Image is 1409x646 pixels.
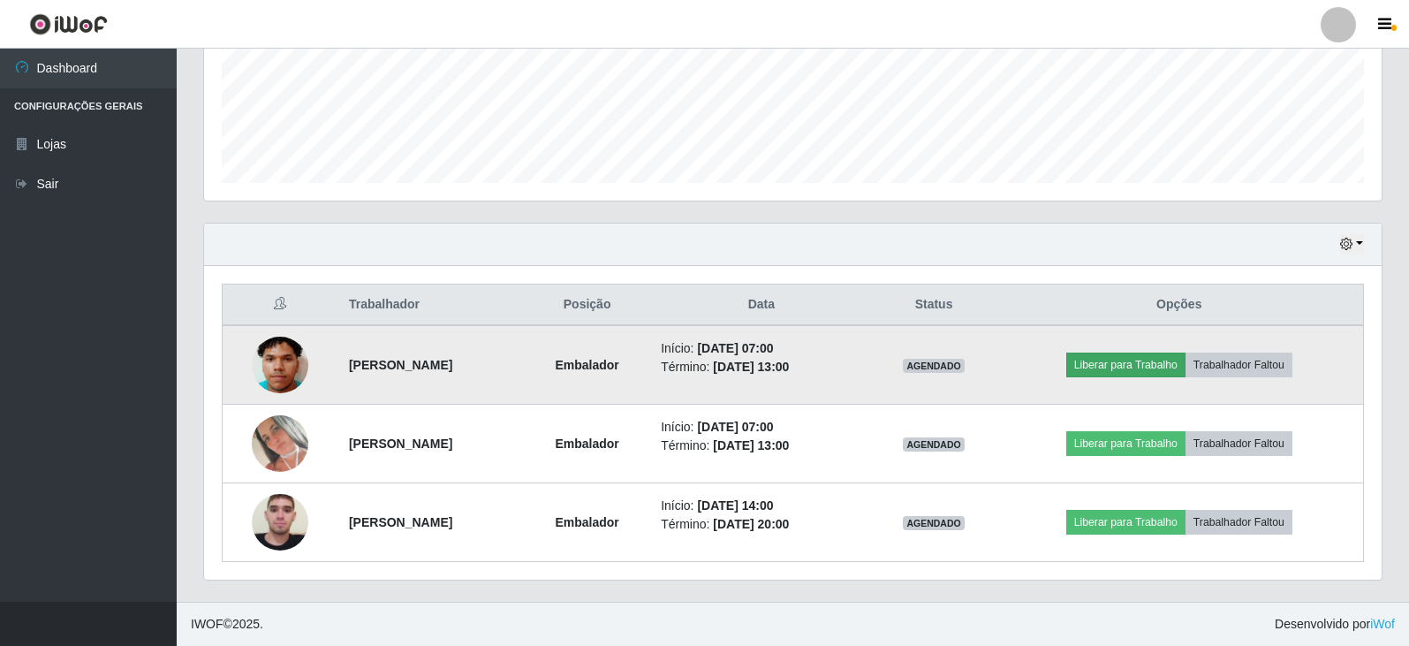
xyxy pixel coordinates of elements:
[661,358,861,376] li: Término:
[191,615,263,634] span: © 2025 .
[524,285,650,326] th: Posição
[903,437,965,452] span: AGENDADO
[661,437,861,455] li: Término:
[555,437,618,451] strong: Embalador
[903,359,965,373] span: AGENDADO
[661,515,861,534] li: Término:
[1186,431,1292,456] button: Trabalhador Faltou
[903,516,965,530] span: AGENDADO
[697,341,773,355] time: [DATE] 07:00
[713,360,789,374] time: [DATE] 13:00
[1186,353,1292,377] button: Trabalhador Faltou
[252,415,308,472] img: 1754606528213.jpeg
[1370,617,1395,631] a: iWof
[661,418,861,437] li: Início:
[555,358,618,372] strong: Embalador
[713,438,789,452] time: [DATE] 13:00
[349,515,452,529] strong: [PERSON_NAME]
[1275,615,1395,634] span: Desenvolvido por
[29,13,108,35] img: CoreUI Logo
[1066,510,1186,535] button: Liberar para Trabalho
[713,517,789,531] time: [DATE] 20:00
[349,358,452,372] strong: [PERSON_NAME]
[697,498,773,513] time: [DATE] 14:00
[338,285,524,326] th: Trabalhador
[252,464,308,581] img: 1759187969395.jpeg
[872,285,995,326] th: Status
[1066,353,1186,377] button: Liberar para Trabalho
[697,420,773,434] time: [DATE] 07:00
[555,515,618,529] strong: Embalador
[661,339,861,358] li: Início:
[1186,510,1292,535] button: Trabalhador Faltou
[191,617,223,631] span: IWOF
[650,285,872,326] th: Data
[349,437,452,451] strong: [PERSON_NAME]
[252,315,308,415] img: 1752537473064.jpeg
[996,285,1364,326] th: Opções
[1066,431,1186,456] button: Liberar para Trabalho
[661,497,861,515] li: Início:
